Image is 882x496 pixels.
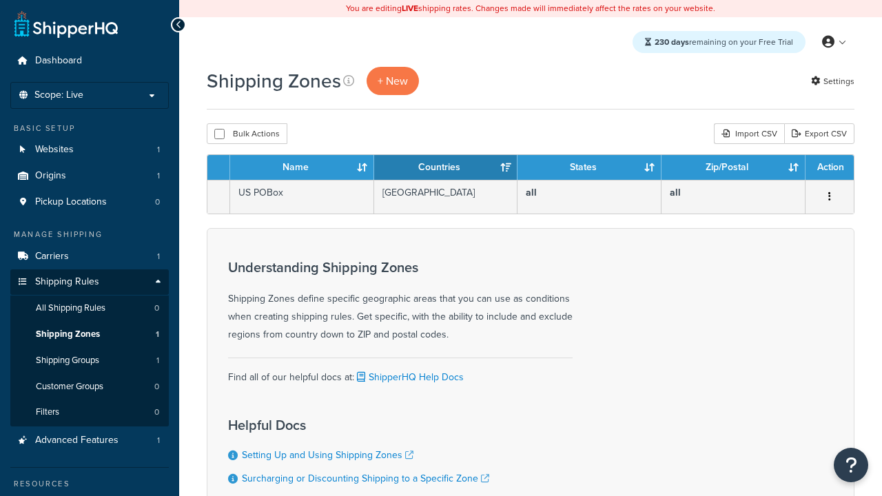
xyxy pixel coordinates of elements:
[35,435,119,446] span: Advanced Features
[36,302,105,314] span: All Shipping Rules
[10,428,169,453] li: Advanced Features
[10,189,169,215] li: Pickup Locations
[10,48,169,74] a: Dashboard
[154,406,159,418] span: 0
[228,417,489,433] h3: Helpful Docs
[10,123,169,134] div: Basic Setup
[806,155,854,180] th: Action
[10,374,169,400] a: Customer Groups 0
[10,189,169,215] a: Pickup Locations 0
[10,296,169,321] a: All Shipping Rules 0
[157,251,160,262] span: 1
[157,170,160,182] span: 1
[14,10,118,38] a: ShipperHQ Home
[34,90,83,101] span: Scope: Live
[374,180,518,214] td: [GEOGRAPHIC_DATA]
[35,251,69,262] span: Carriers
[10,322,169,347] a: Shipping Zones 1
[10,428,169,453] a: Advanced Features 1
[156,355,159,366] span: 1
[154,302,159,314] span: 0
[35,170,66,182] span: Origins
[10,322,169,347] li: Shipping Zones
[10,137,169,163] a: Websites 1
[374,155,518,180] th: Countries: activate to sort column ascending
[35,55,82,67] span: Dashboard
[661,155,806,180] th: Zip/Postal: activate to sort column ascending
[35,144,74,156] span: Websites
[230,180,374,214] td: US POBox
[10,163,169,189] li: Origins
[10,348,169,373] li: Shipping Groups
[714,123,784,144] div: Import CSV
[155,196,160,208] span: 0
[242,471,489,486] a: Surcharging or Discounting Shipping to a Specific Zone
[36,355,99,366] span: Shipping Groups
[378,73,408,89] span: + New
[633,31,806,53] div: remaining on your Free Trial
[10,400,169,425] li: Filters
[228,358,573,386] div: Find all of our helpful docs at:
[10,374,169,400] li: Customer Groups
[10,269,169,426] li: Shipping Rules
[367,67,419,95] a: + New
[228,260,573,275] h3: Understanding Shipping Zones
[10,478,169,490] div: Resources
[154,381,159,393] span: 0
[10,229,169,240] div: Manage Shipping
[834,448,868,482] button: Open Resource Center
[670,185,681,200] b: all
[242,448,413,462] a: Setting Up and Using Shipping Zones
[402,2,418,14] b: LIVE
[10,296,169,321] li: All Shipping Rules
[10,137,169,163] li: Websites
[10,244,169,269] a: Carriers 1
[230,155,374,180] th: Name: activate to sort column ascending
[156,329,159,340] span: 1
[36,329,100,340] span: Shipping Zones
[228,260,573,344] div: Shipping Zones define specific geographic areas that you can use as conditions when creating ship...
[655,36,689,48] strong: 230 days
[35,196,107,208] span: Pickup Locations
[36,381,103,393] span: Customer Groups
[784,123,854,144] a: Export CSV
[10,400,169,425] a: Filters 0
[35,276,99,288] span: Shipping Rules
[811,72,854,91] a: Settings
[526,185,537,200] b: all
[10,163,169,189] a: Origins 1
[36,406,59,418] span: Filters
[354,370,464,384] a: ShipperHQ Help Docs
[157,144,160,156] span: 1
[207,68,341,94] h1: Shipping Zones
[517,155,661,180] th: States: activate to sort column ascending
[10,269,169,295] a: Shipping Rules
[207,123,287,144] button: Bulk Actions
[157,435,160,446] span: 1
[10,348,169,373] a: Shipping Groups 1
[10,244,169,269] li: Carriers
